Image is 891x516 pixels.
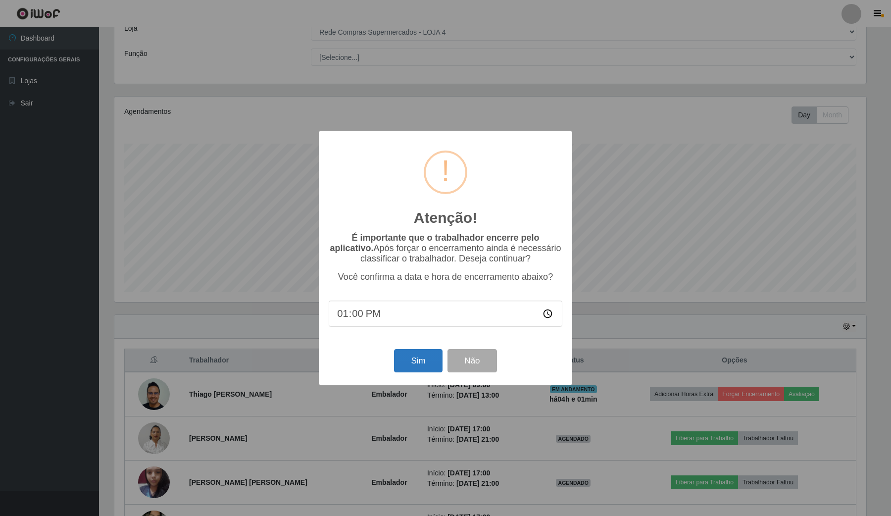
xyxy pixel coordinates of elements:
p: Após forçar o encerramento ainda é necessário classificar o trabalhador. Deseja continuar? [329,233,562,264]
p: Você confirma a data e hora de encerramento abaixo? [329,272,562,282]
button: Não [447,349,496,372]
h2: Atenção! [414,209,477,227]
button: Sim [394,349,442,372]
b: É importante que o trabalhador encerre pelo aplicativo. [330,233,539,253]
